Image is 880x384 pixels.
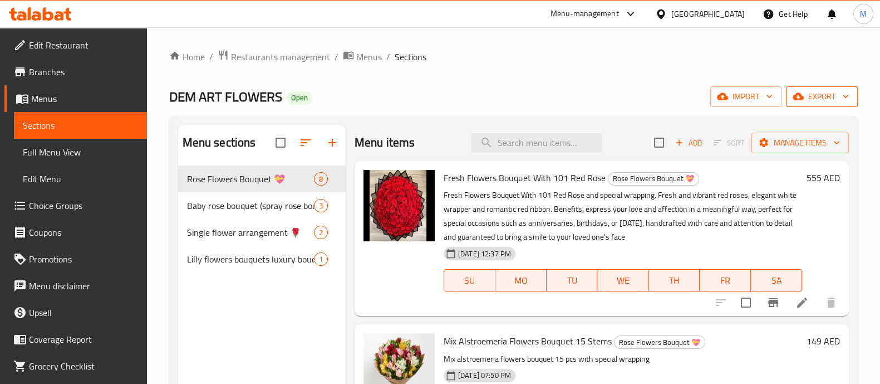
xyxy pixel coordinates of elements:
[673,137,704,149] span: Add
[608,172,699,186] div: Rose Flowers Bouquet 💝
[671,8,745,20] div: [GEOGRAPHIC_DATA]
[314,252,328,266] div: items
[169,50,858,64] nav: breadcrumb
[818,289,844,316] button: delete
[178,192,346,219] div: Baby rose bouquet (spray rose bouquet )3
[29,65,138,79] span: Branches
[314,254,327,265] span: 1
[29,199,138,212] span: Choice Groups
[23,172,138,186] span: Edit Menu
[706,134,751,152] span: Select section first
[653,273,695,289] span: TH
[734,291,758,314] span: Select to update
[29,306,138,319] span: Upsell
[550,7,619,21] div: Menu-management
[314,226,328,239] div: items
[14,112,147,139] a: Sections
[495,269,547,291] button: MO
[4,246,147,273] a: Promotions
[4,299,147,326] a: Upsell
[719,90,773,104] span: import
[14,139,147,166] a: Full Menu View
[187,172,314,186] span: Rose Flowers Bouquet 💝
[807,170,840,186] h6: 555 AED
[4,32,147,59] a: Edit Restaurant
[23,119,138,132] span: Sections
[786,86,858,107] button: export
[4,192,147,219] a: Choice Groups
[287,93,312,103] span: Open
[471,133,602,153] input: search
[4,353,147,380] a: Grocery Checklist
[187,226,314,239] span: Single flower arrangement 🌹
[614,336,705,349] span: Rose Flowers Bouquet 💝
[648,269,700,291] button: TH
[4,273,147,299] a: Menu disclaimer
[314,172,328,186] div: items
[23,145,138,159] span: Full Menu View
[760,136,840,150] span: Manage items
[178,161,346,277] nav: Menu sections
[29,333,138,346] span: Coverage Report
[760,289,786,316] button: Branch-specific-item
[29,279,138,293] span: Menu disclaimer
[444,188,802,244] p: Fresh Flowers Bouquet With 101 Red Rose and special wrapping. Fresh and vibrant red roses, elegan...
[183,134,256,151] h2: Menu sections
[4,219,147,246] a: Coupons
[547,269,598,291] button: TU
[751,269,802,291] button: SA
[269,131,292,154] span: Select all sections
[343,50,382,64] a: Menus
[4,59,147,85] a: Branches
[807,333,840,349] h6: 149 AED
[314,227,327,238] span: 2
[395,50,426,64] span: Sections
[29,226,138,239] span: Coupons
[614,336,705,349] div: Rose Flowers Bouquet 💝
[751,133,849,153] button: Manage items
[178,219,346,246] div: Single flower arrangement 🌹2
[444,269,495,291] button: SU
[597,269,648,291] button: WE
[292,129,319,156] span: Sort sections
[14,166,147,192] a: Edit Menu
[860,8,867,20] span: M
[671,134,706,152] button: Add
[454,370,515,381] span: [DATE] 07:50 PM
[178,246,346,273] div: Lilly flowers bouquets luxury bouquets1
[218,50,330,64] a: Restaurants management
[335,50,338,64] li: /
[187,252,314,266] span: Lilly flowers bouquets luxury bouquets
[231,50,330,64] span: Restaurants management
[363,170,435,241] img: Fresh Flowers Bouquet With 101 Red Rose
[700,269,751,291] button: FR
[4,85,147,112] a: Menus
[314,201,327,211] span: 3
[29,252,138,266] span: Promotions
[386,50,390,64] li: /
[602,273,644,289] span: WE
[454,249,515,259] span: [DATE] 12:37 PM
[500,273,542,289] span: MO
[795,90,849,104] span: export
[551,273,593,289] span: TU
[178,166,346,192] div: Rose Flowers Bouquet 💝8
[169,84,282,109] span: DEM ART FLOWERS
[209,50,213,64] li: /
[449,273,491,289] span: SU
[444,352,802,366] p: Mix alstroemeria flowers bouquet 15 pcs with special wrapping
[187,199,314,212] span: Baby rose bouquet (spray rose bouquet )
[710,86,781,107] button: import
[287,91,312,105] div: Open
[355,134,415,151] h2: Menu items
[29,359,138,373] span: Grocery Checklist
[444,333,612,349] span: Mix Alstroemeria Flowers Bouquet 15 Stems
[314,199,328,212] div: items
[319,129,346,156] button: Add section
[795,296,809,309] a: Edit menu item
[608,172,699,185] span: Rose Flowers Bouquet 💝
